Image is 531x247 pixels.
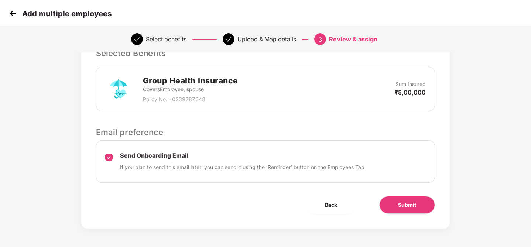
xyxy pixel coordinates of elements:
p: ₹5,00,000 [395,88,426,96]
div: Upload & Map details [237,33,296,45]
button: Submit [379,196,435,214]
p: Selected Benefits [96,47,435,59]
p: Email preference [96,126,435,138]
p: Add multiple employees [22,9,112,18]
p: If you plan to send this email later, you can send it using the ‘Reminder’ button on the Employee... [120,163,364,171]
span: Back [325,201,337,209]
span: check [134,37,140,42]
span: 3 [318,36,322,43]
p: Sum Insured [395,80,426,88]
p: Covers Employee, spouse [143,85,238,93]
button: Back [306,196,356,214]
span: Submit [398,201,416,209]
div: Select benefits [146,33,186,45]
h2: Group Health Insurance [143,75,238,87]
img: svg+xml;base64,PHN2ZyB4bWxucz0iaHR0cDovL3d3dy53My5vcmcvMjAwMC9zdmciIHdpZHRoPSI3MiIgaGVpZ2h0PSI3Mi... [105,76,132,102]
span: check [226,37,232,42]
img: svg+xml;base64,PHN2ZyB4bWxucz0iaHR0cDovL3d3dy53My5vcmcvMjAwMC9zdmciIHdpZHRoPSIzMCIgaGVpZ2h0PSIzMC... [7,8,18,19]
p: Send Onboarding Email [120,152,364,159]
p: Policy No. - 0239787548 [143,95,238,103]
div: Review & assign [329,33,377,45]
